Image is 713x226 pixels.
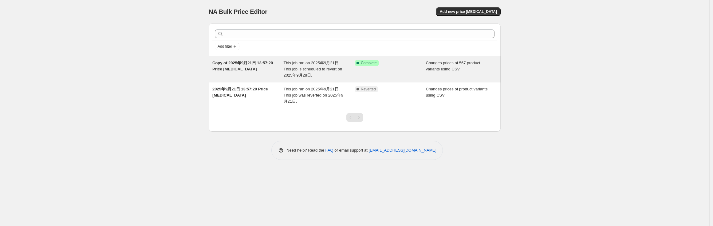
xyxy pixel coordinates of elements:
span: Changes prices of product variants using CSV [426,87,488,97]
nav: Pagination [346,113,363,122]
span: Copy of 2025年9月21日 13:57:20 Price [MEDICAL_DATA] [212,61,273,71]
span: 2025年9月21日 13:57:20 Price [MEDICAL_DATA] [212,87,268,97]
span: Reverted [361,87,376,92]
a: [EMAIL_ADDRESS][DOMAIN_NAME] [369,148,436,153]
span: This job ran on 2025年9月21日. This job was reverted on 2025年9月21日. [284,87,343,104]
span: NA Bulk Price Editor [209,8,267,15]
a: FAQ [325,148,333,153]
button: Add filter [215,43,239,50]
button: Add new price [MEDICAL_DATA] [436,7,501,16]
span: Add filter [218,44,232,49]
span: Add new price [MEDICAL_DATA] [440,9,497,14]
span: Complete [361,61,376,65]
span: This job ran on 2025年9月21日. This job is scheduled to revert on 2025年9月28日. [284,61,342,77]
span: or email support at [333,148,369,153]
span: Changes prices of 567 product variants using CSV [426,61,480,71]
span: Need help? Read the [286,148,325,153]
